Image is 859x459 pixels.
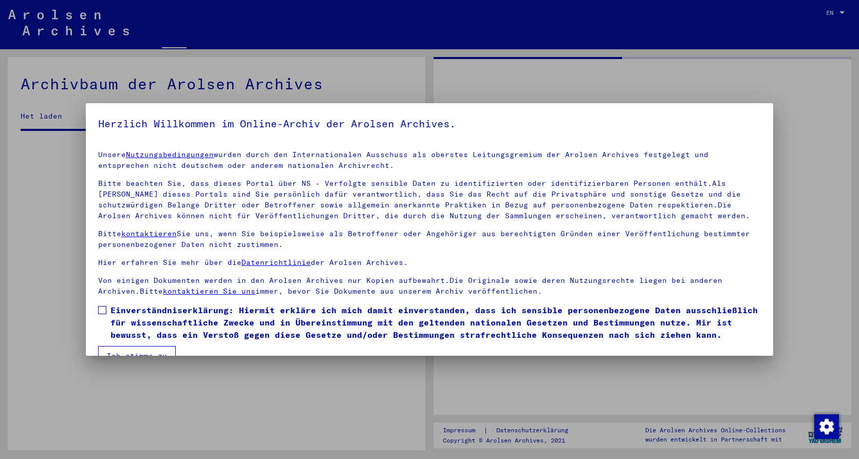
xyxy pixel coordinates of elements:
h5: Herzlich Willkommen im Online-Archiv der Arolsen Archives. [98,116,761,132]
p: Unsere wurden durch den Internationalen Ausschuss als oberstes Leitungsgremium der Arolsen Archiv... [98,149,761,171]
a: Nutzungsbedingungen [126,150,214,159]
span: Einverständniserklärung: Hiermit erkläre ich mich damit einverstanden, dass ich sensible personen... [110,304,761,341]
p: Bitte beachten Sie, dass dieses Portal über NS - Verfolgte sensible Daten zu identifizierten oder... [98,178,761,221]
img: Change consent [814,414,839,439]
a: Datenrichtlinie [241,258,311,267]
button: Ich stimme zu [98,346,176,366]
p: Von einigen Dokumenten werden in den Arolsen Archives nur Kopien aufbewahrt.Die Originale sowie d... [98,275,761,297]
p: Bitte Sie uns, wenn Sie beispielsweise als Betroffener oder Angehöriger aus berechtigten Gründen ... [98,228,761,250]
a: kontaktieren [121,229,177,238]
p: Hier erfahren Sie mehr über die der Arolsen Archives. [98,257,761,268]
a: kontaktieren Sie uns [163,286,255,296]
